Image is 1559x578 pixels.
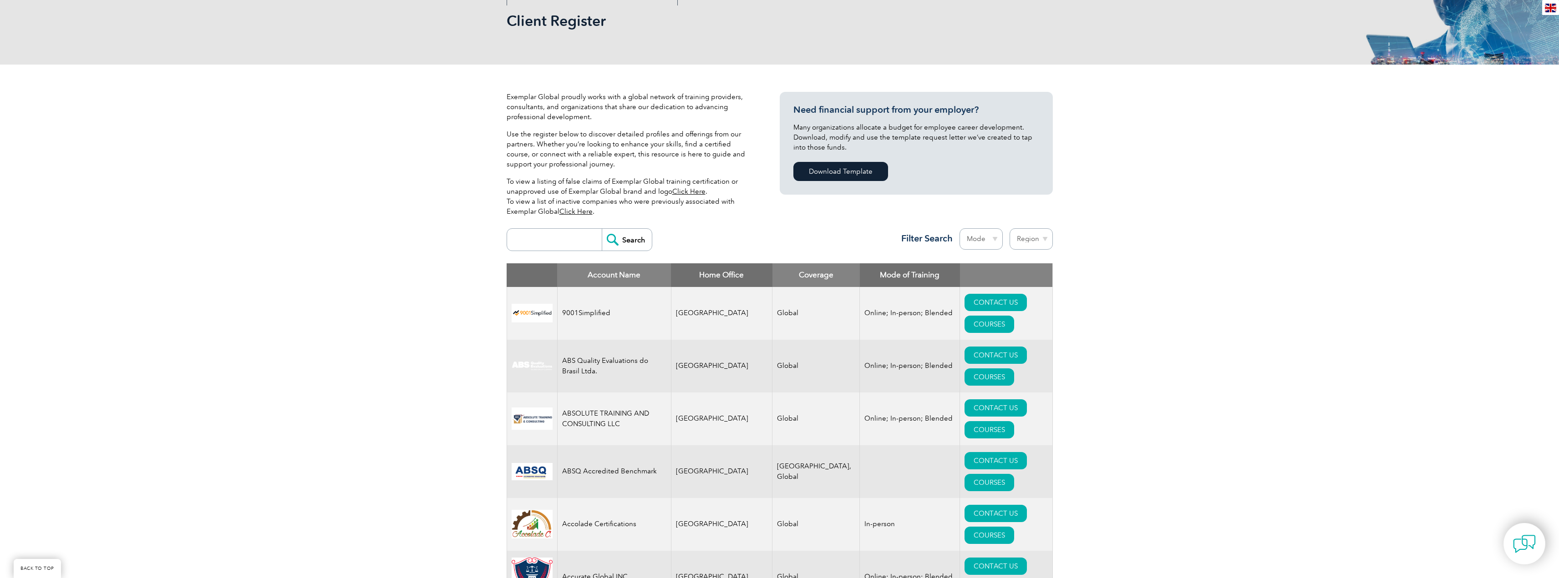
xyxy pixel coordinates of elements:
[557,340,671,392] td: ABS Quality Evaluations do Brasil Ltda.
[960,263,1052,287] th: : activate to sort column ascending
[602,229,652,251] input: Search
[772,392,860,445] td: Global
[965,399,1027,417] a: CONTACT US
[672,187,706,196] a: Click Here
[512,463,553,480] img: cc24547b-a6e0-e911-a812-000d3a795b83-logo.png
[772,287,860,340] td: Global
[772,263,860,287] th: Coverage: activate to sort column ascending
[965,421,1014,438] a: COURSES
[793,104,1039,116] h3: Need financial support from your employer?
[1513,533,1536,555] img: contact-chat.png
[772,445,860,498] td: [GEOGRAPHIC_DATA], Global
[557,498,671,551] td: Accolade Certifications
[557,287,671,340] td: 9001Simplified
[1545,4,1556,12] img: en
[557,445,671,498] td: ABSQ Accredited Benchmark
[860,263,960,287] th: Mode of Training: activate to sort column ascending
[507,14,889,28] h2: Client Register
[860,340,960,392] td: Online; In-person; Blended
[512,304,553,322] img: 37c9c059-616f-eb11-a812-002248153038-logo.png
[793,162,888,181] a: Download Template
[860,287,960,340] td: Online; In-person; Blended
[507,129,752,169] p: Use the register below to discover detailed profiles and offerings from our partners. Whether you...
[965,294,1027,311] a: CONTACT US
[965,347,1027,364] a: CONTACT US
[671,445,772,498] td: [GEOGRAPHIC_DATA]
[512,407,553,430] img: 16e092f6-eadd-ed11-a7c6-00224814fd52-logo.png
[557,392,671,445] td: ABSOLUTE TRAINING AND CONSULTING LLC
[14,559,61,578] a: BACK TO TOP
[896,233,953,244] h3: Filter Search
[559,207,593,216] a: Click Here
[671,263,772,287] th: Home Office: activate to sort column ascending
[512,361,553,371] img: c92924ac-d9bc-ea11-a814-000d3a79823d-logo.jpg
[772,340,860,392] td: Global
[965,505,1027,522] a: CONTACT US
[965,316,1014,333] a: COURSES
[671,287,772,340] td: [GEOGRAPHIC_DATA]
[965,452,1027,469] a: CONTACT US
[965,527,1014,544] a: COURSES
[557,263,671,287] th: Account Name: activate to sort column descending
[965,558,1027,575] a: CONTACT US
[965,474,1014,491] a: COURSES
[671,392,772,445] td: [GEOGRAPHIC_DATA]
[860,498,960,551] td: In-person
[507,92,752,122] p: Exemplar Global proudly works with a global network of training providers, consultants, and organ...
[671,498,772,551] td: [GEOGRAPHIC_DATA]
[965,368,1014,386] a: COURSES
[860,392,960,445] td: Online; In-person; Blended
[512,510,553,538] img: 1a94dd1a-69dd-eb11-bacb-002248159486-logo.jpg
[772,498,860,551] td: Global
[507,176,752,216] p: To view a listing of false claims of Exemplar Global training certification or unapproved use of ...
[793,122,1039,152] p: Many organizations allocate a budget for employee career development. Download, modify and use th...
[671,340,772,392] td: [GEOGRAPHIC_DATA]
